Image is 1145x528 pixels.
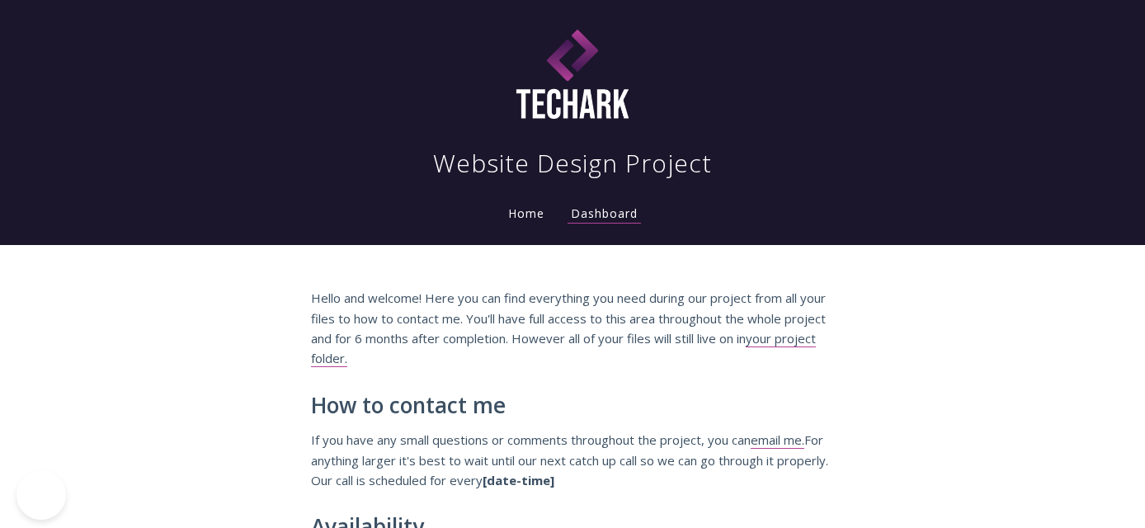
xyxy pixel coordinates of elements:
iframe: Toggle Customer Support [16,470,66,520]
a: Dashboard [568,205,641,224]
h1: Website Design Project [433,147,712,180]
a: Home [505,205,548,221]
a: email me. [751,431,804,449]
strong: [date-time] [483,472,554,488]
h2: How to contact me [311,394,834,418]
p: Hello and welcome! Here you can find everything you need during our project from all your files t... [311,288,834,369]
p: If you have any small questions or comments throughout the project, you can For anything larger i... [311,430,834,490]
